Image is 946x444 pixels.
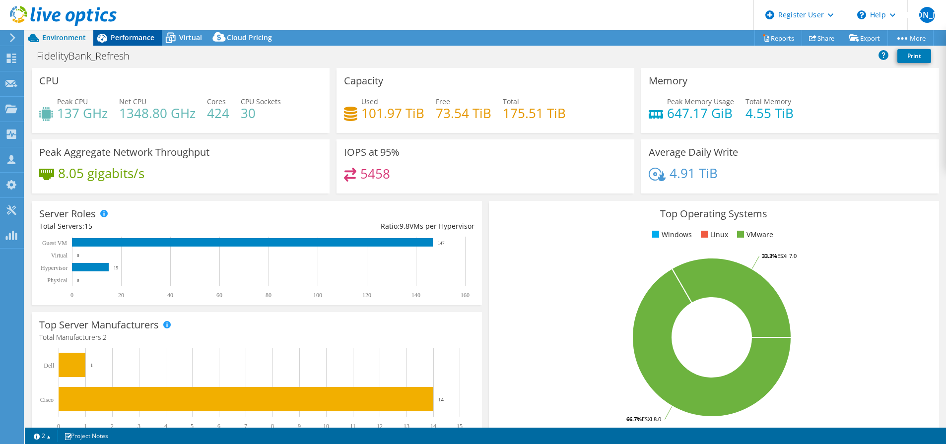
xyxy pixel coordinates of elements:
[777,252,797,259] tspan: ESXi 7.0
[361,108,424,119] h4: 101.97 TiB
[271,423,274,430] text: 8
[244,423,247,430] text: 7
[857,10,866,19] svg: \n
[216,292,222,299] text: 60
[47,277,68,284] text: Physical
[84,221,92,231] span: 15
[754,30,802,46] a: Reports
[57,423,60,430] text: 0
[179,33,202,42] span: Virtual
[457,423,463,430] text: 15
[667,108,734,119] h4: 647.17 GiB
[32,51,145,62] h1: FidelityBank_Refresh
[496,208,932,219] h3: Top Operating Systems
[503,97,519,106] span: Total
[667,97,734,106] span: Peak Memory Usage
[241,97,281,106] span: CPU Sockets
[119,97,146,106] span: Net CPU
[51,252,68,259] text: Virtual
[266,292,271,299] text: 80
[400,221,409,231] span: 9.8
[137,423,140,430] text: 3
[114,265,119,270] text: 15
[42,240,67,247] text: Guest VM
[58,168,144,179] h4: 8.05 gigabits/s
[362,292,371,299] text: 120
[436,97,450,106] span: Free
[887,30,934,46] a: More
[39,332,474,343] h4: Total Manufacturers:
[361,97,378,106] span: Used
[41,264,68,271] text: Hypervisor
[411,292,420,299] text: 140
[164,423,167,430] text: 4
[436,108,491,119] h4: 73.54 TiB
[57,430,115,442] a: Project Notes
[257,221,474,232] div: Ratio: VMs per Hypervisor
[745,97,791,106] span: Total Memory
[650,229,692,240] li: Windows
[461,292,470,299] text: 160
[207,108,229,119] h4: 424
[642,415,661,423] tspan: ESXi 8.0
[897,49,931,63] a: Print
[745,108,794,119] h4: 4.55 TiB
[111,423,114,430] text: 2
[39,221,257,232] div: Total Servers:
[39,75,59,86] h3: CPU
[207,97,226,106] span: Cores
[167,292,173,299] text: 40
[298,423,301,430] text: 9
[103,332,107,342] span: 2
[118,292,124,299] text: 20
[119,108,196,119] h4: 1348.80 GHz
[438,241,445,246] text: 147
[27,430,58,442] a: 2
[39,147,209,158] h3: Peak Aggregate Network Throughput
[323,423,329,430] text: 10
[503,108,566,119] h4: 175.51 TiB
[39,319,159,330] h3: Top Server Manufacturers
[111,33,154,42] span: Performance
[762,252,777,259] tspan: 33.3%
[217,423,220,430] text: 6
[698,229,728,240] li: Linux
[404,423,409,430] text: 13
[360,168,390,179] h4: 5458
[438,396,444,402] text: 14
[649,75,687,86] h3: Memory
[842,30,888,46] a: Export
[40,396,54,403] text: Cisco
[77,278,79,283] text: 0
[42,33,86,42] span: Environment
[735,229,773,240] li: VMware
[626,415,642,423] tspan: 66.7%
[430,423,436,430] text: 14
[919,7,935,23] span: [PERSON_NAME]
[227,33,272,42] span: Cloud Pricing
[44,362,54,369] text: Dell
[84,423,87,430] text: 1
[70,292,73,299] text: 0
[802,30,842,46] a: Share
[670,168,718,179] h4: 4.91 TiB
[649,147,738,158] h3: Average Daily Write
[377,423,383,430] text: 12
[344,147,400,158] h3: IOPS at 95%
[90,362,93,368] text: 1
[344,75,383,86] h3: Capacity
[57,108,108,119] h4: 137 GHz
[350,423,356,430] text: 11
[191,423,194,430] text: 5
[39,208,96,219] h3: Server Roles
[57,97,88,106] span: Peak CPU
[77,253,79,258] text: 0
[313,292,322,299] text: 100
[241,108,281,119] h4: 30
